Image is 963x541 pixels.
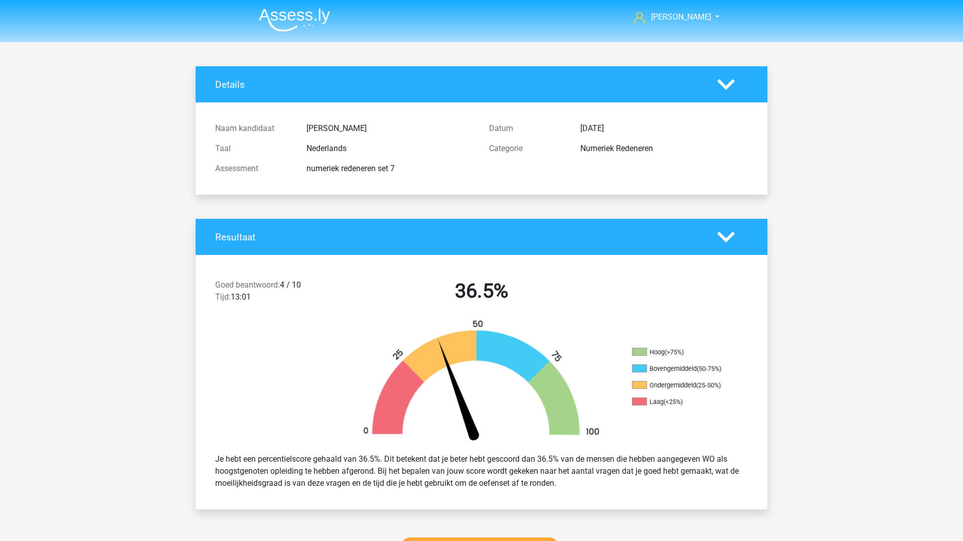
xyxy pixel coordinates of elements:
[632,381,732,390] li: Ondergemiddeld
[215,292,231,302] span: Tijd:
[299,143,481,155] div: Nederlands
[696,381,721,389] div: (25-50%)
[215,231,702,243] h4: Resultaat
[632,348,732,357] li: Hoog
[346,319,617,445] img: 37.6954ec9c0e6e.png
[664,398,683,405] div: (<25%)
[208,449,755,493] div: Je hebt een percentielscore gehaald van 36.5%. Dit betekent dat je beter hebt gescoord dan 36.5% ...
[215,280,280,290] span: Goed beantwoord:
[208,122,299,134] div: Naam kandidaat
[215,79,702,90] h4: Details
[208,143,299,155] div: Taal
[208,163,299,175] div: Assessment
[259,8,330,32] img: Assessly
[630,11,712,23] a: [PERSON_NAME]
[481,122,573,134] div: Datum
[632,397,732,407] li: Laag
[299,122,481,134] div: [PERSON_NAME]
[299,163,481,175] div: numeriek redeneren set 7
[665,348,684,356] div: (>75%)
[208,279,345,307] div: 4 / 10 13:01
[352,279,611,303] h2: 36.5%
[632,364,732,373] li: Bovengemiddeld
[573,122,755,134] div: [DATE]
[573,143,755,155] div: Numeriek Redeneren
[697,365,721,372] div: (50-75%)
[481,143,573,155] div: Categorie
[651,12,711,22] span: [PERSON_NAME]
